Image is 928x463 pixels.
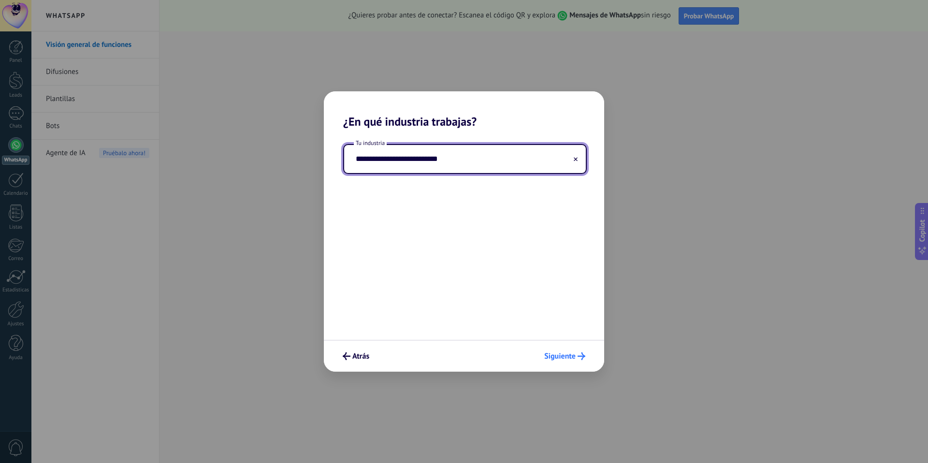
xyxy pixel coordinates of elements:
span: Siguiente [544,353,576,360]
button: Siguiente [540,348,590,364]
button: Atrás [338,348,374,364]
h2: ¿En qué industria trabajas? [324,91,604,129]
span: Tu industria [354,139,387,147]
span: Atrás [352,353,369,360]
